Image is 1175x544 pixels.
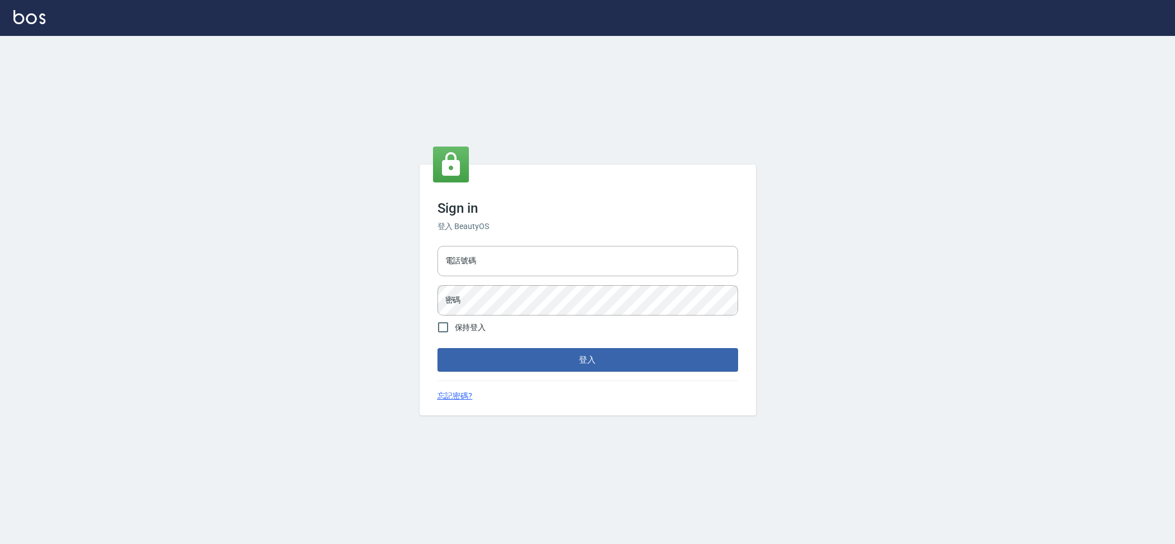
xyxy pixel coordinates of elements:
[437,221,738,232] h6: 登入 BeautyOS
[455,322,486,333] span: 保持登入
[437,390,473,402] a: 忘記密碼?
[437,348,738,372] button: 登入
[437,200,738,216] h3: Sign in
[13,10,45,24] img: Logo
